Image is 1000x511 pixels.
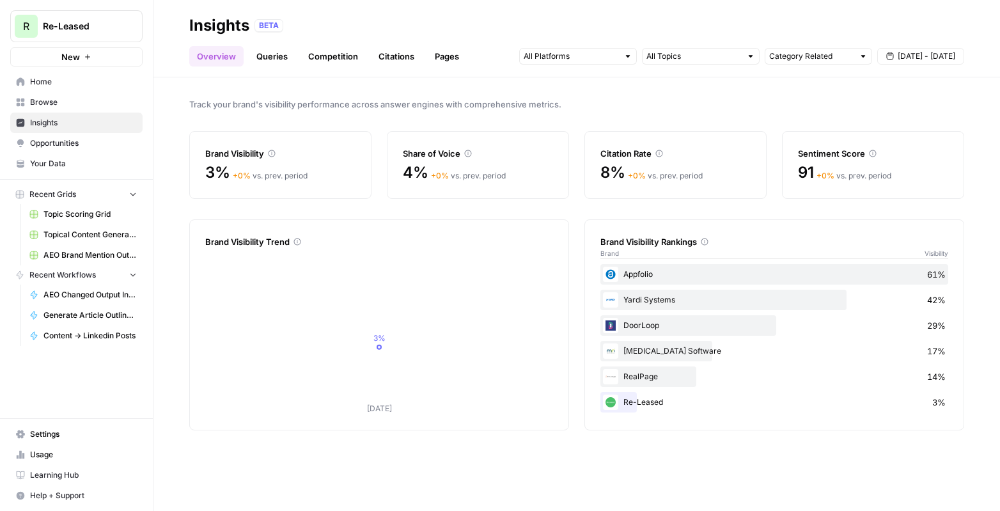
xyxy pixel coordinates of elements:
[30,449,137,460] span: Usage
[10,72,143,92] a: Home
[30,76,137,88] span: Home
[30,469,137,481] span: Learning Hub
[10,47,143,67] button: New
[816,171,834,180] span: + 0 %
[61,51,80,63] span: New
[233,171,251,180] span: + 0 %
[24,285,143,305] a: AEO Changed Output Instructions
[603,267,618,282] img: w5f5pwhrrgxb64ckyqypgm771p5c
[205,147,355,160] div: Brand Visibility
[600,315,948,336] div: DoorLoop
[798,147,948,160] div: Sentiment Score
[600,366,948,387] div: RealPage
[10,444,143,465] a: Usage
[600,162,625,183] span: 8%
[600,341,948,361] div: [MEDICAL_DATA] Software
[189,98,964,111] span: Track your brand's visibility performance across answer engines with comprehensive metrics.
[10,265,143,285] button: Recent Workflows
[927,345,946,358] span: 17%
[10,92,143,113] a: Browse
[10,465,143,485] a: Learning Hub
[233,170,308,182] div: vs. prev. period
[603,369,618,384] img: 381d7sm2z36xu1bjl93uaygdr8wt
[646,50,741,63] input: All Topics
[205,162,230,183] span: 3%
[10,10,143,42] button: Workspace: Re-Leased
[10,185,143,204] button: Recent Grids
[249,46,295,67] a: Queries
[43,249,137,261] span: AEO Brand Mention Outreach
[189,15,249,36] div: Insights
[927,319,946,332] span: 29%
[30,158,137,169] span: Your Data
[603,318,618,333] img: fe3faw8jaht5xv2lrv8zgeseqims
[373,333,386,343] tspan: 3%
[10,424,143,444] a: Settings
[600,235,948,248] div: Brand Visibility Rankings
[10,485,143,506] button: Help + Support
[600,290,948,310] div: Yardi Systems
[43,289,137,301] span: AEO Changed Output Instructions
[254,19,283,32] div: BETA
[30,117,137,129] span: Insights
[43,229,137,240] span: Topical Content Generation Grid
[10,113,143,133] a: Insights
[927,294,946,306] span: 42%
[431,171,449,180] span: + 0 %
[600,264,948,285] div: Appfolio
[29,269,96,281] span: Recent Workflows
[600,248,619,258] span: Brand
[603,292,618,308] img: m7l27b1qj5qf6sl122m6v09vyu0s
[877,48,964,65] button: [DATE] - [DATE]
[301,46,366,67] a: Competition
[24,204,143,224] a: Topic Scoring Grid
[403,147,553,160] div: Share of Voice
[403,162,428,183] span: 4%
[205,235,553,248] div: Brand Visibility Trend
[932,396,946,409] span: 3%
[524,50,618,63] input: All Platforms
[769,50,854,63] input: Category Related
[24,326,143,346] a: Content -> Linkedin Posts
[43,20,120,33] span: Re-Leased
[23,19,29,34] span: R
[427,46,467,67] a: Pages
[628,170,703,182] div: vs. prev. period
[816,170,891,182] div: vs. prev. period
[371,46,422,67] a: Citations
[600,392,948,413] div: Re-Leased
[30,490,137,501] span: Help + Support
[43,310,137,321] span: Generate Article Outline + Deep Research
[927,268,946,281] span: 61%
[43,330,137,342] span: Content -> Linkedin Posts
[798,162,814,183] span: 91
[10,153,143,174] a: Your Data
[30,97,137,108] span: Browse
[43,208,137,220] span: Topic Scoring Grid
[898,51,955,62] span: [DATE] - [DATE]
[29,189,76,200] span: Recent Grids
[10,133,143,153] a: Opportunities
[189,46,244,67] a: Overview
[603,395,618,410] img: svlgpz3kdk5kl9gj9fj9ka78uk04
[24,245,143,265] a: AEO Brand Mention Outreach
[24,224,143,245] a: Topical Content Generation Grid
[927,370,946,383] span: 14%
[603,343,618,359] img: b0x2elkukbr4in4nzvs51xhxpck6
[600,147,751,160] div: Citation Rate
[30,138,137,149] span: Opportunities
[925,248,948,258] span: Visibility
[431,170,506,182] div: vs. prev. period
[367,404,392,413] tspan: [DATE]
[24,305,143,326] a: Generate Article Outline + Deep Research
[628,171,646,180] span: + 0 %
[30,428,137,440] span: Settings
